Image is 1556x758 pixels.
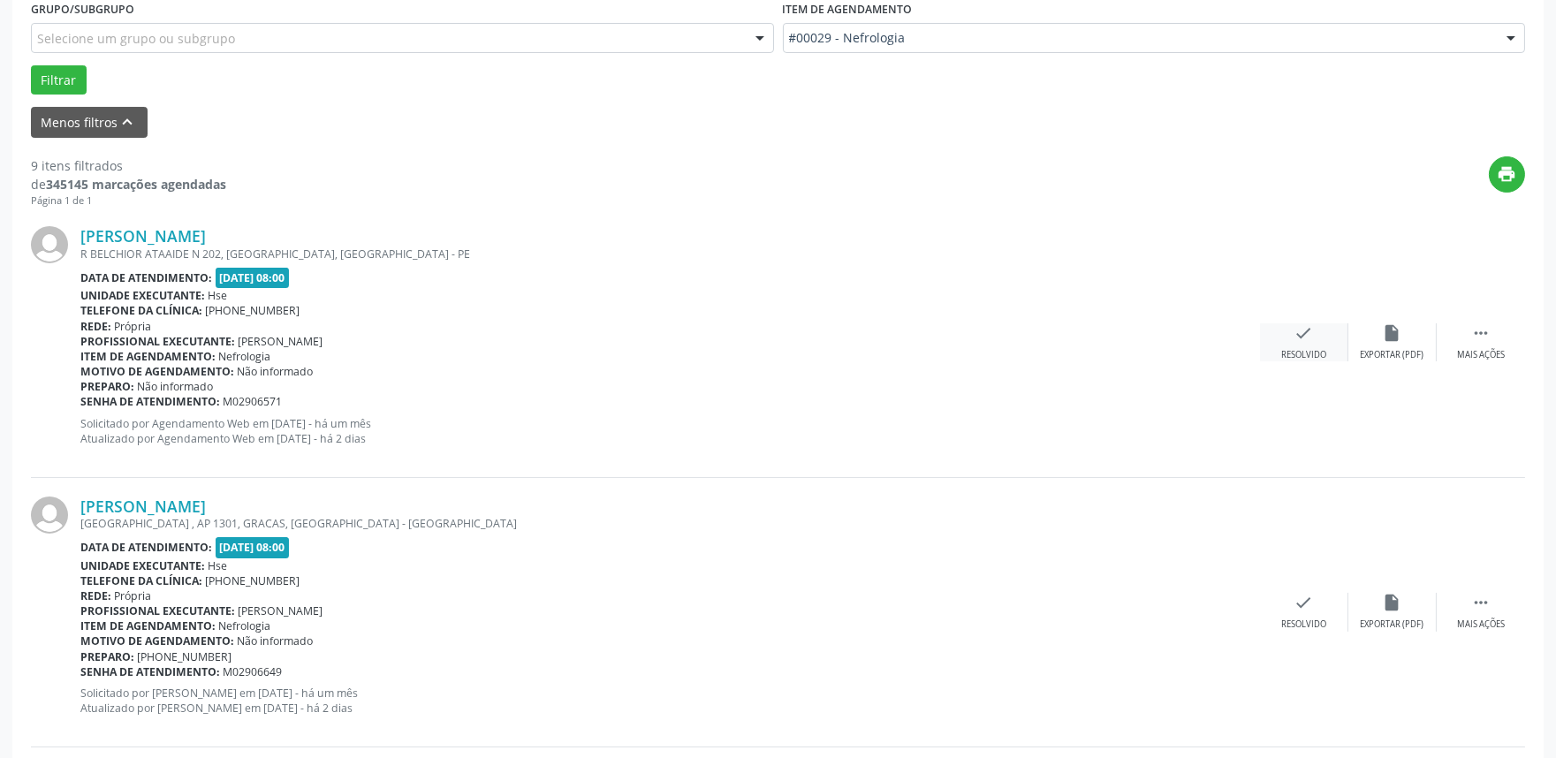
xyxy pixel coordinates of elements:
div: Exportar (PDF) [1361,349,1424,361]
b: Preparo: [80,649,134,664]
span: [PHONE_NUMBER] [206,303,300,318]
b: Profissional executante: [80,603,235,618]
i: insert_drive_file [1383,593,1402,612]
div: Página 1 de 1 [31,193,226,208]
img: img [31,226,68,263]
b: Item de agendamento: [80,349,216,364]
div: Mais ações [1457,618,1505,631]
span: Hse [209,558,228,573]
div: Resolvido [1281,349,1326,361]
span: #00029 - Nefrologia [789,29,1490,47]
b: Telefone da clínica: [80,573,202,588]
p: Solicitado por [PERSON_NAME] em [DATE] - há um mês Atualizado por [PERSON_NAME] em [DATE] - há 2 ... [80,686,1260,716]
b: Motivo de agendamento: [80,633,234,648]
b: Senha de atendimento: [80,664,220,679]
b: Data de atendimento: [80,270,212,285]
span: Nefrologia [219,349,271,364]
span: Não informado [138,379,214,394]
b: Rede: [80,319,111,334]
span: [PERSON_NAME] [239,334,323,349]
div: de [31,175,226,193]
span: Não informado [238,364,314,379]
button: Menos filtroskeyboard_arrow_up [31,107,148,138]
p: Solicitado por Agendamento Web em [DATE] - há um mês Atualizado por Agendamento Web em [DATE] - h... [80,416,1260,446]
span: [PERSON_NAME] [239,603,323,618]
img: img [31,496,68,534]
span: Própria [115,588,152,603]
span: [DATE] 08:00 [216,537,290,557]
button: Filtrar [31,65,87,95]
button: print [1489,156,1525,193]
span: M02906649 [224,664,283,679]
b: Motivo de agendamento: [80,364,234,379]
i: check [1294,593,1314,612]
a: [PERSON_NAME] [80,496,206,516]
a: [PERSON_NAME] [80,226,206,246]
span: M02906571 [224,394,283,409]
span: Nefrologia [219,618,271,633]
i: keyboard_arrow_up [118,112,138,132]
strong: 345145 marcações agendadas [46,176,226,193]
div: R BELCHIOR ATAAIDE N 202, [GEOGRAPHIC_DATA], [GEOGRAPHIC_DATA] - PE [80,246,1260,262]
div: Resolvido [1281,618,1326,631]
div: Mais ações [1457,349,1505,361]
span: Não informado [238,633,314,648]
b: Rede: [80,588,111,603]
div: Exportar (PDF) [1361,618,1424,631]
i: print [1498,164,1517,184]
span: Hse [209,288,228,303]
i: insert_drive_file [1383,323,1402,343]
b: Unidade executante: [80,288,205,303]
div: 9 itens filtrados [31,156,226,175]
i:  [1471,323,1491,343]
b: Profissional executante: [80,334,235,349]
span: [DATE] 08:00 [216,268,290,288]
i: check [1294,323,1314,343]
span: Própria [115,319,152,334]
b: Unidade executante: [80,558,205,573]
div: [GEOGRAPHIC_DATA] , AP 1301, GRACAS, [GEOGRAPHIC_DATA] - [GEOGRAPHIC_DATA] [80,516,1260,531]
span: [PHONE_NUMBER] [138,649,232,664]
b: Data de atendimento: [80,540,212,555]
b: Preparo: [80,379,134,394]
span: [PHONE_NUMBER] [206,573,300,588]
b: Senha de atendimento: [80,394,220,409]
b: Telefone da clínica: [80,303,202,318]
span: Selecione um grupo ou subgrupo [37,29,235,48]
b: Item de agendamento: [80,618,216,633]
i:  [1471,593,1491,612]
